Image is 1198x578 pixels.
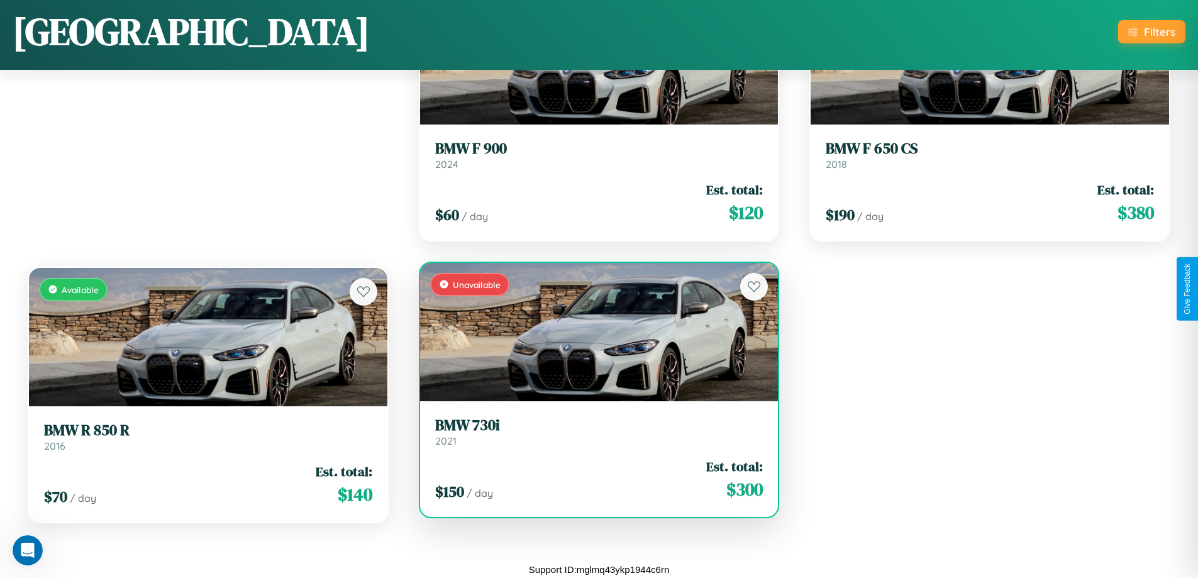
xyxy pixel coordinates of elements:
button: Filters [1118,20,1185,43]
span: Available [62,284,99,295]
iframe: Intercom live chat [13,535,43,565]
a: BMW R 850 R2016 [44,421,372,452]
span: 2018 [826,158,847,170]
div: Give Feedback [1183,264,1192,314]
a: BMW F 650 CS2018 [826,140,1154,170]
span: Est. total: [1097,181,1154,199]
span: Est. total: [706,457,763,475]
p: Support ID: mglmq43ykp1944c6rn [529,561,669,578]
span: $ 60 [435,204,459,225]
span: $ 70 [44,486,67,507]
span: / day [857,210,884,223]
span: / day [467,487,493,499]
span: $ 140 [338,482,372,507]
a: BMW 730i2021 [435,416,763,447]
span: 2021 [435,435,457,447]
h3: BMW 730i [435,416,763,435]
span: Unavailable [453,279,501,290]
span: $ 120 [729,200,763,225]
span: Est. total: [316,462,372,481]
a: BMW F 9002024 [435,140,763,170]
span: / day [462,210,488,223]
h3: BMW F 900 [435,140,763,158]
span: Est. total: [706,181,763,199]
span: $ 380 [1118,200,1154,225]
span: $ 150 [435,481,464,502]
span: 2024 [435,158,458,170]
h1: [GEOGRAPHIC_DATA] [13,6,370,57]
span: 2016 [44,440,65,452]
span: / day [70,492,96,504]
h3: BMW F 650 CS [826,140,1154,158]
h3: BMW R 850 R [44,421,372,440]
div: Filters [1144,25,1175,38]
span: $ 300 [726,477,763,502]
span: $ 190 [826,204,855,225]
